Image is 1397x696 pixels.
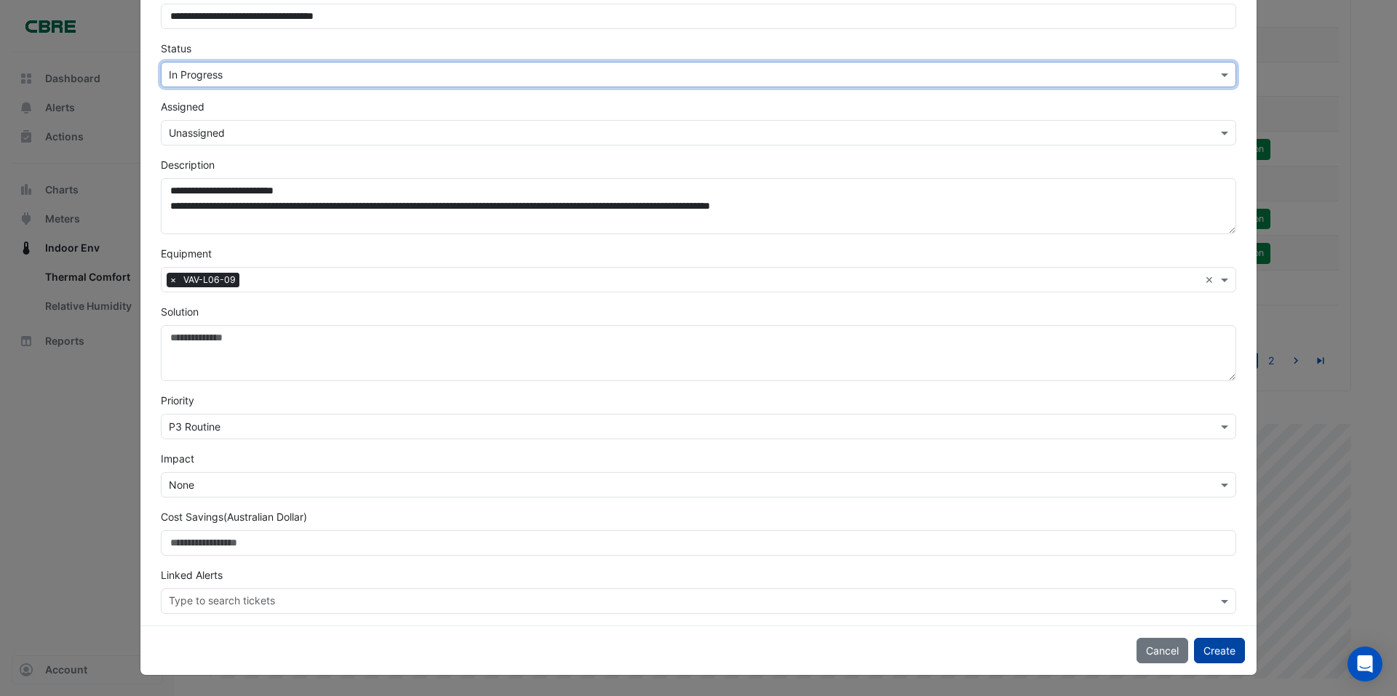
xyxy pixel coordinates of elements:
label: Status [161,41,191,56]
label: Cost Savings (Australian Dollar) [161,509,307,524]
label: Linked Alerts [161,567,223,583]
label: Solution [161,304,199,319]
button: Cancel [1137,638,1188,663]
button: Create [1194,638,1245,663]
label: Description [161,157,215,172]
label: Impact [161,451,194,466]
span: VAV-L06-09 [180,273,239,287]
div: Open Intercom Messenger [1348,647,1382,681]
label: Priority [161,393,194,408]
label: Equipment [161,246,212,261]
span: × [167,273,180,287]
label: Assigned [161,99,204,114]
span: Clear [1205,272,1217,287]
div: Type to search tickets [167,593,275,612]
